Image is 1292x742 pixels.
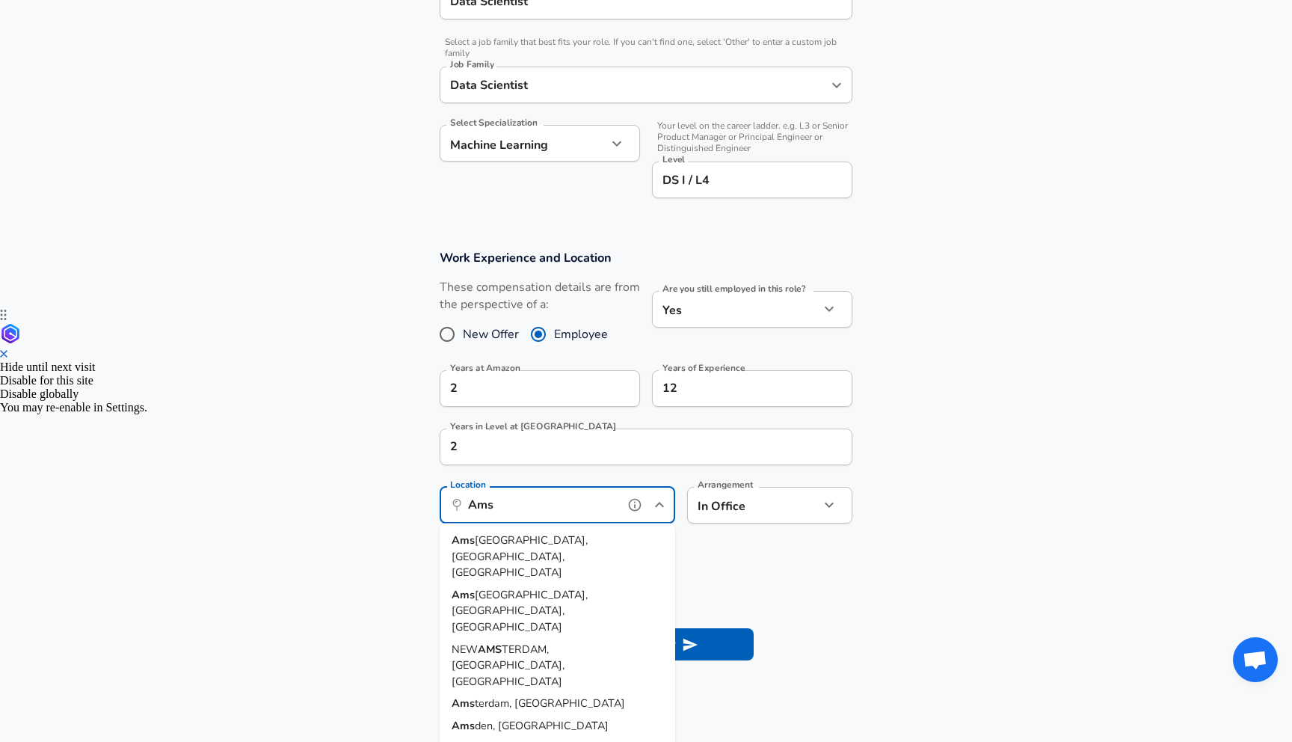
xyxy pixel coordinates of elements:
[452,586,588,634] span: [GEOGRAPHIC_DATA], [GEOGRAPHIC_DATA], [GEOGRAPHIC_DATA]
[826,75,847,96] button: Open
[463,325,519,343] span: New Offer
[446,73,823,96] input: Software Engineer
[554,325,608,343] span: Employee
[659,168,846,191] input: L3
[452,718,475,733] strong: Ams
[450,480,485,489] label: Location
[624,494,646,516] button: help
[440,37,852,59] span: Select a job family that best fits your role. If you can't find one, select 'Other' to enter a cu...
[450,60,494,69] label: Job Family
[652,120,852,154] span: Your level on the career ladder. e.g. L3 or Senior Product Manager or Principal Engineer or Disti...
[652,291,819,328] div: Yes
[440,279,640,313] label: These compensation details are from the perspective of a:
[478,641,502,656] strong: AMS
[450,118,537,127] label: Select Specialization
[1233,637,1278,682] div: Open chat
[452,533,588,580] span: [GEOGRAPHIC_DATA], [GEOGRAPHIC_DATA], [GEOGRAPHIC_DATA]
[440,370,607,407] input: 0
[662,284,805,293] label: Are you still employed in this role?
[440,125,607,162] div: Machine Learning
[452,586,475,601] strong: Ams
[687,487,797,524] div: In Office
[662,155,685,164] label: Level
[450,364,520,372] label: Years at Amazon
[452,641,478,656] span: NEW
[698,480,753,489] label: Arrangement
[452,696,475,711] strong: Ams
[440,429,819,465] input: 1
[440,249,852,266] h3: Work Experience and Location
[452,533,475,548] strong: Ams
[649,494,670,515] button: Close
[652,370,819,407] input: 7
[475,718,609,733] span: den, [GEOGRAPHIC_DATA]
[662,364,745,372] label: Years of Experience
[475,696,625,711] span: terdam, [GEOGRAPHIC_DATA]
[450,422,617,431] label: Years in Level at [GEOGRAPHIC_DATA]
[452,641,565,688] span: TERDAM, [GEOGRAPHIC_DATA], [GEOGRAPHIC_DATA]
